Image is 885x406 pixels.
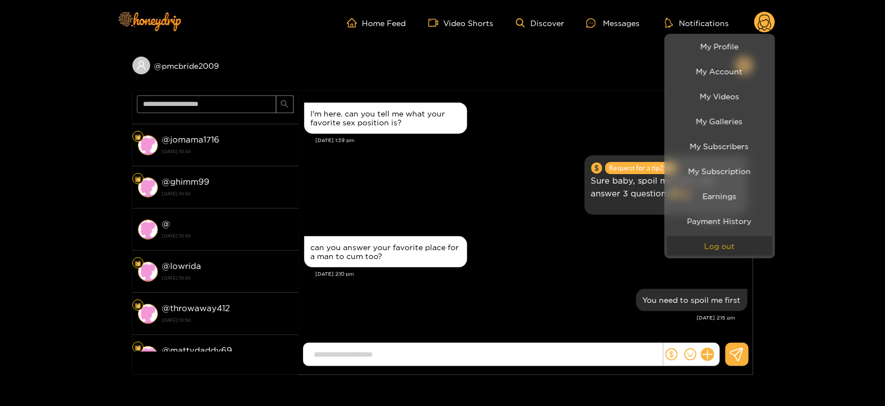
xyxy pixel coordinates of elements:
a: Payment History [667,211,773,231]
button: Log out [667,236,773,256]
a: My Videos [667,87,773,106]
a: My Account [667,62,773,81]
a: Earnings [667,186,773,206]
a: My Subscription [667,161,773,181]
a: My Profile [667,37,773,56]
a: My Galleries [667,111,773,131]
a: My Subscribers [667,136,773,156]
